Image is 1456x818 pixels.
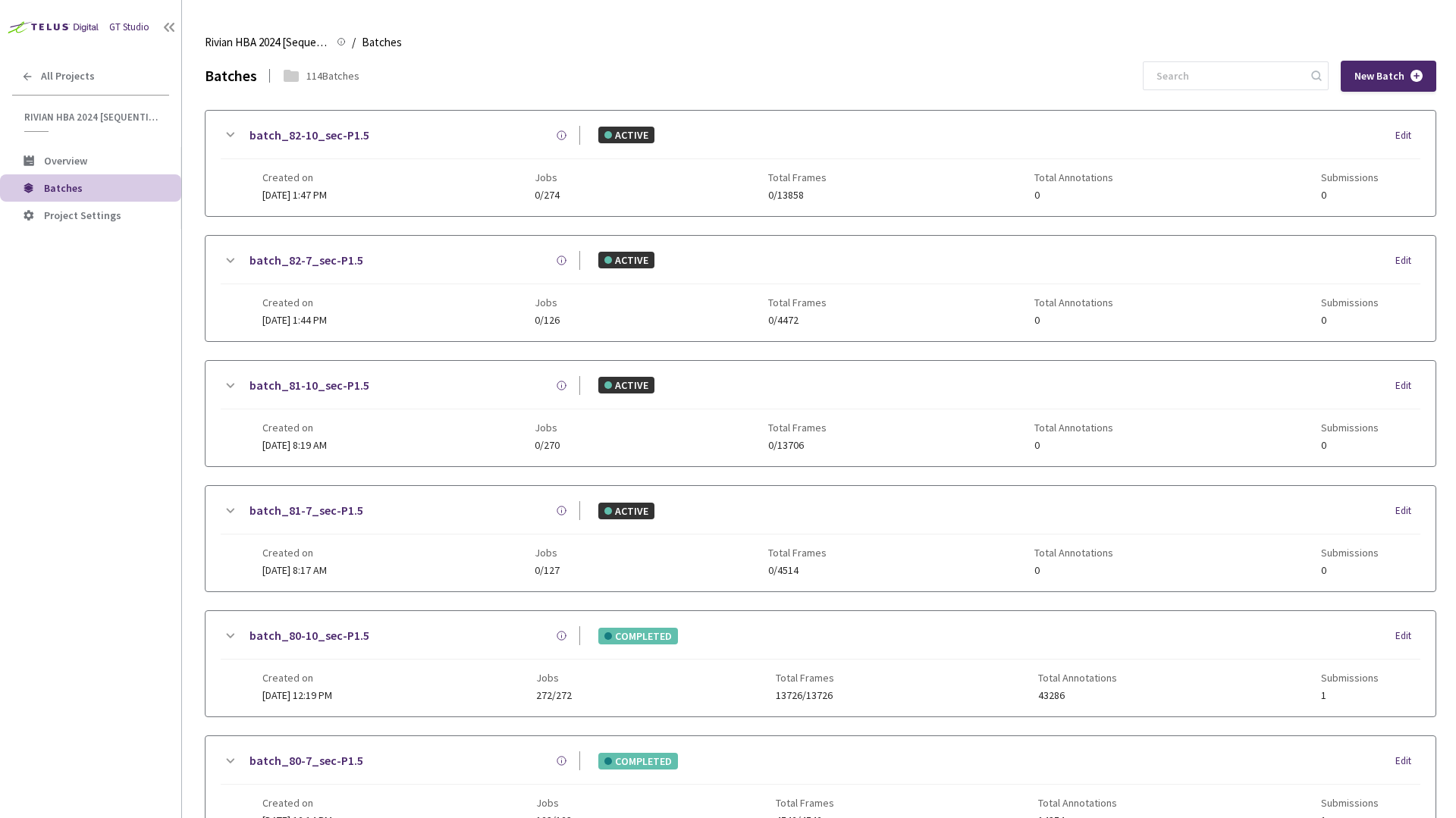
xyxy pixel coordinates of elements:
div: batch_82-10_sec-P1.5ACTIVEEditCreated on[DATE] 1:47 PMJobs0/274Total Frames0/13858Total Annotatio... [206,111,1436,216]
span: Total Annotations [1034,547,1113,559]
span: Jobs [535,171,560,183]
div: ACTIVE [598,503,654,519]
div: batch_82-7_sec-P1.5ACTIVEEditCreated on[DATE] 1:44 PMJobs0/126Total Frames0/4472Total Annotations... [206,236,1436,341]
span: Total Annotations [1034,296,1113,309]
span: [DATE] 1:47 PM [262,188,327,202]
span: Total Annotations [1034,422,1113,434]
span: Submissions [1321,672,1379,684]
span: 1 [1321,690,1379,701]
span: 0/13858 [768,190,827,201]
span: Jobs [535,547,560,559]
span: Created on [262,171,327,183]
div: COMPLETED [598,628,678,644]
span: 0 [1034,565,1113,576]
span: 0/4472 [768,315,827,326]
span: 0/4514 [768,565,827,576]
span: [DATE] 8:17 AM [262,563,327,577]
span: Total Frames [768,296,827,309]
li: / [352,33,356,52]
span: 13726/13726 [776,690,834,701]
span: 0 [1321,565,1379,576]
span: 0/13706 [768,440,827,451]
span: [DATE] 12:19 PM [262,688,332,702]
div: COMPLETED [598,753,678,769]
span: Batches [362,33,402,52]
span: Jobs [536,672,572,684]
span: Total Frames [768,422,827,434]
span: Jobs [536,797,572,809]
div: batch_81-10_sec-P1.5ACTIVEEditCreated on[DATE] 8:19 AMJobs0/270Total Frames0/13706Total Annotatio... [206,361,1436,466]
span: 0 [1034,315,1113,326]
span: 0/127 [535,565,560,576]
div: Edit [1395,628,1420,644]
span: Total Frames [776,797,834,809]
span: Project Settings [44,208,121,222]
span: Submissions [1321,547,1379,559]
div: ACTIVE [598,252,654,268]
span: Created on [262,547,327,559]
input: Search [1147,62,1309,89]
a: batch_80-10_sec-P1.5 [249,626,369,645]
span: New Batch [1354,70,1404,83]
span: Created on [262,296,327,309]
span: 272/272 [536,690,572,701]
div: Edit [1395,253,1420,268]
span: Submissions [1321,296,1379,309]
div: Edit [1395,128,1420,143]
span: [DATE] 1:44 PM [262,313,327,327]
span: Overview [44,154,87,168]
a: batch_80-7_sec-P1.5 [249,751,363,770]
span: Submissions [1321,797,1379,809]
span: 0/274 [535,190,560,201]
div: ACTIVE [598,377,654,393]
span: 0/126 [535,315,560,326]
div: Edit [1395,754,1420,769]
span: Total Frames [768,171,827,183]
span: 0 [1321,315,1379,326]
a: batch_82-7_sec-P1.5 [249,251,363,270]
span: Created on [262,422,327,434]
div: Batches [205,65,257,87]
span: 0 [1034,440,1113,451]
span: Total Frames [776,672,834,684]
span: 0/270 [535,440,560,451]
span: Rivian HBA 2024 [Sequential] [205,33,328,52]
span: Created on [262,797,332,809]
span: [DATE] 8:19 AM [262,438,327,452]
a: batch_81-10_sec-P1.5 [249,376,369,395]
span: Submissions [1321,422,1379,434]
span: Total Annotations [1038,672,1117,684]
div: 114 Batches [306,68,359,83]
span: Total Frames [768,547,827,559]
span: Jobs [535,422,560,434]
span: 0 [1034,190,1113,201]
a: batch_82-10_sec-P1.5 [249,126,369,145]
div: GT Studio [109,20,149,35]
span: 0 [1321,190,1379,201]
span: Submissions [1321,171,1379,183]
a: batch_81-7_sec-P1.5 [249,501,363,520]
span: Created on [262,672,332,684]
span: 43286 [1038,690,1117,701]
span: Total Annotations [1038,797,1117,809]
div: batch_81-7_sec-P1.5ACTIVEEditCreated on[DATE] 8:17 AMJobs0/127Total Frames0/4514Total Annotations... [206,486,1436,591]
div: Edit [1395,378,1420,393]
div: Edit [1395,503,1420,519]
span: 0 [1321,440,1379,451]
span: Total Annotations [1034,171,1113,183]
span: All Projects [41,70,95,83]
div: ACTIVE [598,127,654,143]
span: Rivian HBA 2024 [Sequential] [24,111,160,124]
span: Batches [44,181,83,195]
div: batch_80-10_sec-P1.5COMPLETEDEditCreated on[DATE] 12:19 PMJobs272/272Total Frames13726/13726Total... [206,611,1436,716]
span: Jobs [535,296,560,309]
